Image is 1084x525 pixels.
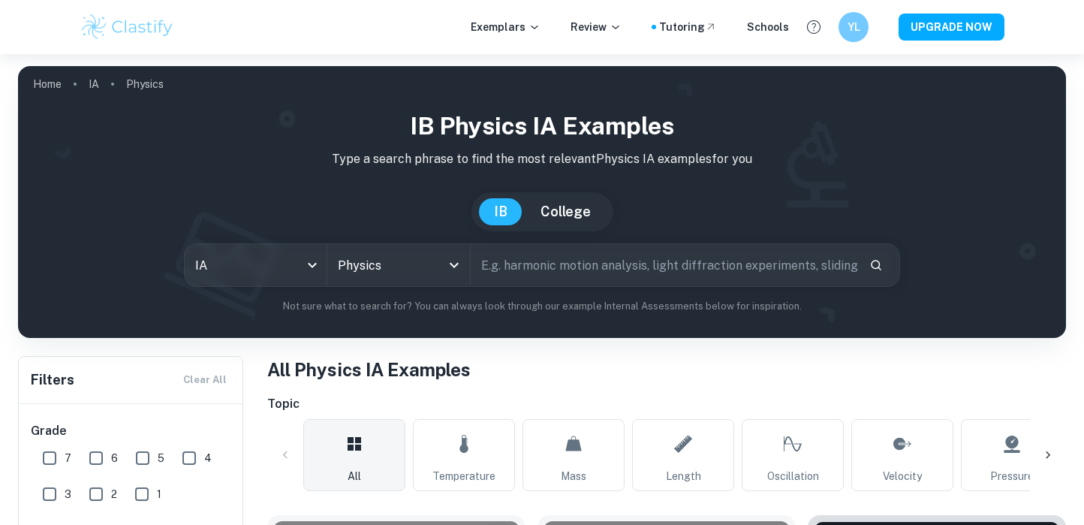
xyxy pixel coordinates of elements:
p: Review [571,19,622,35]
h6: Grade [31,422,232,440]
span: Oscillation [767,468,819,484]
span: 7 [65,450,71,466]
p: Type a search phrase to find the most relevant Physics IA examples for you [30,150,1054,168]
button: UPGRADE NOW [899,14,1004,41]
input: E.g. harmonic motion analysis, light diffraction experiments, sliding objects down a ramp... [471,244,858,286]
span: Mass [561,468,586,484]
button: IB [479,198,522,225]
img: profile cover [18,66,1066,338]
p: Not sure what to search for? You can always look through our example Internal Assessments below f... [30,299,1054,314]
span: 6 [111,450,118,466]
a: Schools [747,19,789,35]
span: 5 [158,450,164,466]
span: Pressure [990,468,1034,484]
div: IA [185,244,327,286]
p: Physics [126,76,164,92]
span: 3 [65,486,71,502]
a: Tutoring [659,19,717,35]
button: Help and Feedback [801,14,827,40]
button: Open [444,255,465,276]
span: Temperature [432,468,495,484]
a: Home [33,74,62,95]
h1: All Physics IA Examples [267,356,1066,383]
span: 1 [157,486,161,502]
h1: IB Physics IA examples [30,108,1054,144]
a: IA [89,74,99,95]
h6: YL [845,19,863,35]
button: YL [839,12,869,42]
span: Length [666,468,701,484]
span: All [348,468,361,484]
p: Exemplars [471,19,540,35]
span: 4 [204,450,212,466]
span: Velocity [883,468,922,484]
img: Clastify logo [80,12,175,42]
button: College [525,198,606,225]
h6: Topic [267,395,1066,413]
button: Search [863,252,889,278]
h6: Filters [31,370,74,391]
span: 2 [111,486,117,502]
